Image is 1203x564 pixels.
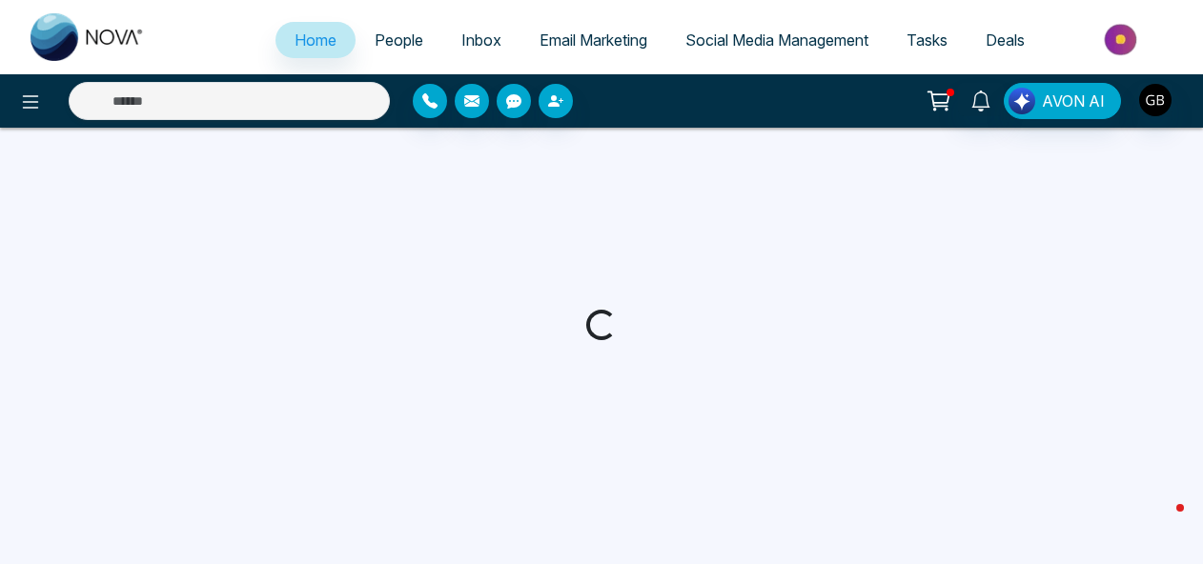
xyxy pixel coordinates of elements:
span: Home [295,30,336,50]
span: Inbox [461,30,501,50]
span: Deals [986,30,1025,50]
a: Home [275,22,356,58]
img: Market-place.gif [1053,18,1192,61]
img: Nova CRM Logo [31,13,145,61]
iframe: Intercom live chat [1138,499,1184,545]
a: People [356,22,442,58]
span: Tasks [907,30,948,50]
span: Email Marketing [540,30,647,50]
a: Inbox [442,22,520,58]
a: Deals [967,22,1044,58]
span: People [375,30,423,50]
a: Social Media Management [666,22,887,58]
img: User Avatar [1139,84,1172,116]
span: Social Media Management [685,30,868,50]
button: AVON AI [1004,83,1121,119]
img: Lead Flow [1009,88,1035,114]
a: Tasks [887,22,967,58]
span: AVON AI [1042,90,1105,112]
a: Email Marketing [520,22,666,58]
